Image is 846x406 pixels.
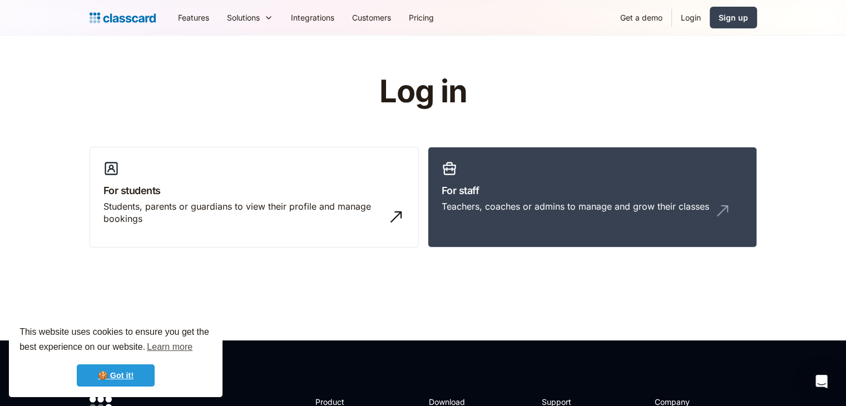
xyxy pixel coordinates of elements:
h1: Log in [246,75,600,109]
a: dismiss cookie message [77,364,155,387]
div: Teachers, coaches or admins to manage and grow their classes [442,200,709,212]
a: For staffTeachers, coaches or admins to manage and grow their classes [428,147,757,248]
a: Login [672,5,710,30]
div: Open Intercom Messenger [808,368,835,395]
a: home [90,10,156,26]
a: Customers [343,5,400,30]
div: Solutions [218,5,282,30]
h3: For staff [442,183,743,198]
a: Sign up [710,7,757,28]
a: Integrations [282,5,343,30]
a: Pricing [400,5,443,30]
a: Features [169,5,218,30]
span: This website uses cookies to ensure you get the best experience on our website. [19,325,212,355]
a: learn more about cookies [145,339,194,355]
div: Sign up [719,12,748,23]
a: Get a demo [611,5,671,30]
div: Solutions [227,12,260,23]
div: cookieconsent [9,315,222,397]
div: Students, parents or guardians to view their profile and manage bookings [103,200,383,225]
h3: For students [103,183,405,198]
a: For studentsStudents, parents or guardians to view their profile and manage bookings [90,147,419,248]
